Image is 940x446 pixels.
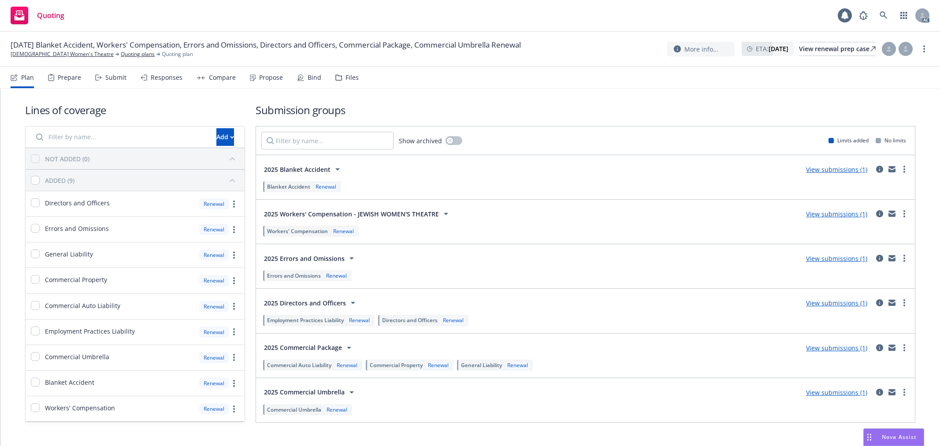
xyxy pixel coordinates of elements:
[855,7,872,24] a: Report a Bug
[261,249,360,267] button: 2025 Errors and Omissions
[256,103,915,117] h1: Submission groups
[261,339,357,357] button: 2025 Commercial Package
[25,103,245,117] h1: Lines of coverage
[21,74,34,81] div: Plan
[461,361,502,369] span: General Liability
[874,387,885,398] a: circleInformation
[58,74,81,81] div: Prepare
[899,342,910,353] a: more
[11,50,114,58] a: [DEMOGRAPHIC_DATA] Women's Theatre
[216,128,234,146] button: Add
[308,74,321,81] div: Bind
[267,227,328,235] span: Workers' Compensation
[829,137,869,144] div: Limits added
[199,224,229,235] div: Renewal
[769,45,788,53] strong: [DATE]
[887,342,897,353] a: mail
[45,403,115,413] span: Workers' Compensation
[199,301,229,312] div: Renewal
[806,210,867,218] a: View submissions (1)
[895,7,913,24] a: Switch app
[875,7,892,24] a: Search
[899,253,910,264] a: more
[919,44,929,54] a: more
[229,275,239,286] a: more
[229,199,239,209] a: more
[199,249,229,260] div: Renewal
[399,136,442,145] span: Show archived
[105,74,126,81] div: Submit
[863,428,924,446] button: Nova Assist
[267,183,310,190] span: Blanket Accident
[229,250,239,260] a: more
[347,316,372,324] div: Renewal
[45,378,94,387] span: Blanket Accident
[261,205,454,223] button: 2025 Workers' Compensation - JEWISH WOMEN'S THEATRE
[45,154,89,164] div: NOT ADDED (0)
[229,301,239,312] a: more
[11,40,521,50] span: [DATE] Blanket Accident, Workers' Compensation, Errors and Omissions, Directors and Officers, Com...
[199,327,229,338] div: Renewal
[261,383,360,401] button: 2025 Commercial Umbrella
[876,137,906,144] div: No limits
[229,404,239,414] a: more
[264,209,439,219] span: 2025 Workers' Compensation - JEWISH WOMEN'S THEATRE
[382,316,438,324] span: Directors and Officers
[324,272,349,279] div: Renewal
[45,152,239,166] button: NOT ADDED (0)
[267,272,321,279] span: Errors and Omissions
[806,388,867,397] a: View submissions (1)
[37,12,64,19] span: Quoting
[264,298,346,308] span: 2025 Directors and Officers
[874,208,885,219] a: circleInformation
[864,429,875,446] div: Drag to move
[199,198,229,209] div: Renewal
[216,129,234,145] div: Add
[331,227,356,235] div: Renewal
[229,352,239,363] a: more
[267,361,331,369] span: Commercial Auto Liability
[264,343,342,352] span: 2025 Commercial Package
[45,327,135,336] span: Employment Practices Liability
[45,275,107,284] span: Commercial Property
[874,253,885,264] a: circleInformation
[199,352,229,363] div: Renewal
[346,74,359,81] div: Files
[267,316,344,324] span: Employment Practices Liability
[162,50,193,58] span: Quoting plan
[887,208,897,219] a: mail
[806,344,867,352] a: View submissions (1)
[325,406,349,413] div: Renewal
[209,74,236,81] div: Compare
[45,352,109,361] span: Commercial Umbrella
[45,173,239,187] button: ADDED (9)
[874,342,885,353] a: circleInformation
[505,361,530,369] div: Renewal
[45,301,120,310] span: Commercial Auto Liability
[899,387,910,398] a: more
[899,164,910,175] a: more
[267,406,321,413] span: Commercial Umbrella
[45,176,74,185] div: ADDED (9)
[229,378,239,389] a: more
[264,254,345,263] span: 2025 Errors and Omissions
[7,3,68,28] a: Quoting
[799,42,876,56] a: View renewal prep case
[264,387,345,397] span: 2025 Commercial Umbrella
[199,403,229,414] div: Renewal
[874,297,885,308] a: circleInformation
[261,160,346,178] button: 2025 Blanket Accident
[261,132,394,149] input: Filter by name...
[806,165,867,174] a: View submissions (1)
[199,275,229,286] div: Renewal
[887,297,897,308] a: mail
[370,361,423,369] span: Commercial Property
[45,224,109,233] span: Errors and Omissions
[264,165,331,174] span: 2025 Blanket Accident
[684,45,718,54] span: More info...
[882,433,917,441] span: Nova Assist
[899,208,910,219] a: more
[756,44,788,53] span: ETA :
[45,198,110,208] span: Directors and Officers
